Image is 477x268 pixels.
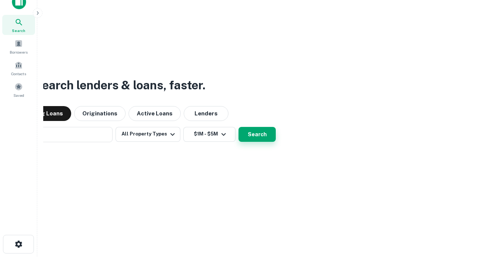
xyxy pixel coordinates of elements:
[2,36,35,57] a: Borrowers
[116,127,180,142] button: All Property Types
[183,127,236,142] button: $1M - $5M
[184,106,228,121] button: Lenders
[238,127,276,142] button: Search
[11,71,26,77] span: Contacts
[74,106,126,121] button: Originations
[129,106,181,121] button: Active Loans
[34,76,205,94] h3: Search lenders & loans, faster.
[2,58,35,78] a: Contacts
[13,92,24,98] span: Saved
[10,49,28,55] span: Borrowers
[12,28,25,33] span: Search
[2,80,35,100] a: Saved
[2,15,35,35] a: Search
[440,208,477,244] iframe: Chat Widget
